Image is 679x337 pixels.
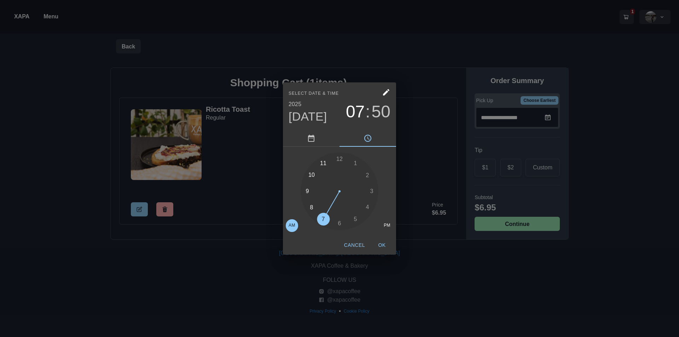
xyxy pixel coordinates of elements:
button: AM [286,219,298,232]
button: Cancel [341,239,368,252]
span: : [365,102,370,122]
span: AM [289,222,295,229]
button: 50 [372,102,390,122]
button: 2025 [289,99,301,109]
button: 07 [346,102,365,122]
button: [DATE] [289,109,327,124]
button: pick date [283,130,339,147]
button: PM [381,219,393,232]
span: PM [384,222,390,229]
button: OK [371,239,393,252]
span: Select date & time [289,88,339,99]
button: pick time [339,130,396,147]
button: calendar view is open, go to text input view [379,85,393,99]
